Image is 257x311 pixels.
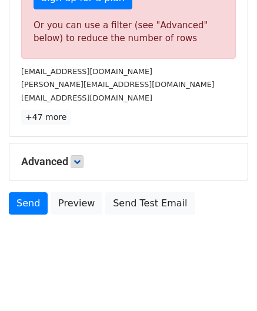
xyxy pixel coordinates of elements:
[51,192,102,215] a: Preview
[21,155,236,168] h5: Advanced
[21,67,152,76] small: [EMAIL_ADDRESS][DOMAIN_NAME]
[21,80,215,89] small: [PERSON_NAME][EMAIL_ADDRESS][DOMAIN_NAME]
[198,255,257,311] iframe: Chat Widget
[105,192,195,215] a: Send Test Email
[21,110,71,125] a: +47 more
[34,19,223,45] div: Or you can use a filter (see "Advanced" below) to reduce the number of rows
[9,192,48,215] a: Send
[21,93,152,102] small: [EMAIL_ADDRESS][DOMAIN_NAME]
